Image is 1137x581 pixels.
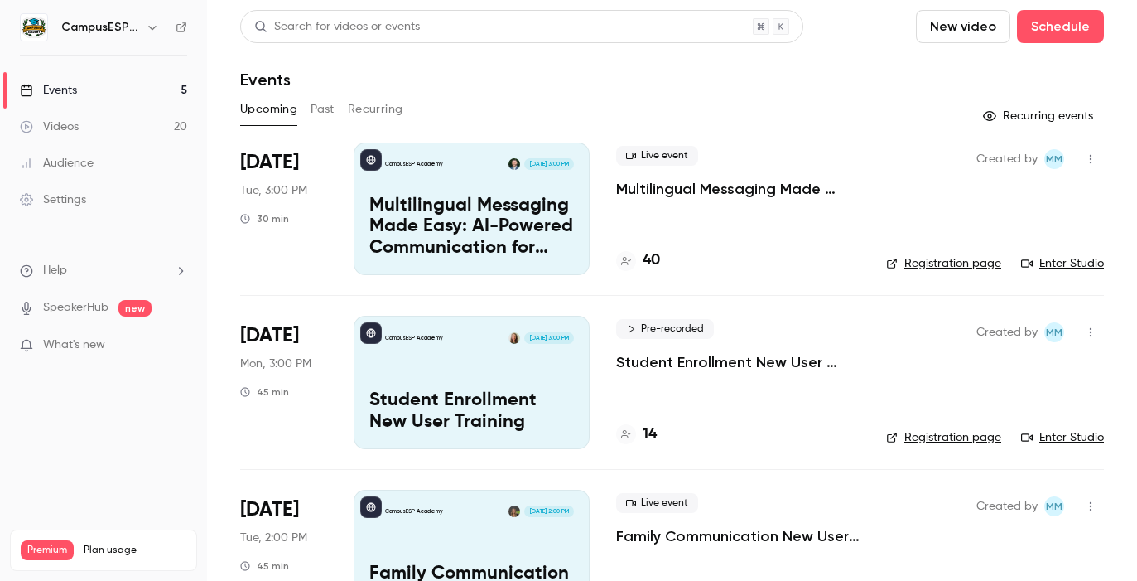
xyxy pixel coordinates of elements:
a: Student Enrollment New User TrainingCampusESP AcademyMairin Matthews[DATE] 3:00 PMStudent Enrollm... [354,316,590,448]
a: Multilingual Messaging Made Easy: AI-Powered Communication for Spanish-Speaking Families [616,179,860,199]
span: [DATE] [240,496,299,523]
span: Pre-recorded [616,319,714,339]
span: [DATE] [240,322,299,349]
a: 14 [616,424,657,446]
span: Live event [616,493,698,513]
img: Albert Perera [508,158,520,170]
p: CampusESP Academy [385,334,443,342]
span: Mairin Matthews [1044,149,1064,169]
div: Search for videos or events [254,18,420,36]
p: Multilingual Messaging Made Easy: AI-Powered Communication for Spanish-Speaking Families [369,196,574,259]
span: Mairin Matthews [1044,496,1064,516]
span: [DATE] 2:00 PM [524,506,573,517]
a: Enter Studio [1021,255,1104,272]
a: Student Enrollment New User Training [616,352,860,372]
div: Videos [20,119,79,135]
button: Recurring [348,96,403,123]
p: Student Enrollment New User Training [369,390,574,433]
div: Events [20,82,77,99]
div: 30 min [240,212,289,225]
span: Tue, 3:00 PM [240,182,307,199]
span: Mon, 3:00 PM [240,356,311,372]
button: Upcoming [240,96,297,123]
span: MM [1046,149,1062,169]
div: Settings [20,191,86,208]
a: Enter Studio [1021,429,1104,446]
span: new [118,300,152,317]
span: Plan usage [84,544,186,557]
span: Help [43,262,67,279]
span: [DATE] 3:00 PM [524,332,573,344]
h6: CampusESP Academy [61,19,139,36]
span: MM [1046,496,1062,516]
div: Audience [20,155,94,172]
h4: 14 [643,424,657,446]
span: Created by [976,496,1038,516]
span: [DATE] 3:00 PM [524,158,573,170]
span: Created by [976,149,1038,169]
span: Live event [616,146,698,166]
p: CampusESP Academy [385,507,443,516]
span: Created by [976,322,1038,342]
h1: Events [240,70,291,90]
h4: 40 [643,249,660,272]
div: Oct 14 Tue, 3:00 PM (America/New York) [240,143,327,275]
button: Schedule [1017,10,1104,43]
span: MM [1046,322,1062,342]
button: Recurring events [976,103,1104,129]
span: Tue, 2:00 PM [240,530,307,546]
span: Premium [21,540,74,560]
a: Multilingual Messaging Made Easy: AI-Powered Communication for Spanish-Speaking FamiliesCampusESP... [354,143,590,275]
span: What's new [43,336,105,354]
span: [DATE] [240,149,299,176]
div: 45 min [240,385,289,399]
a: Registration page [886,255,1001,272]
div: Oct 20 Mon, 3:00 PM (America/New York) [240,316,327,448]
a: Registration page [886,429,1001,446]
button: Past [311,96,335,123]
iframe: Noticeable Trigger [167,338,187,353]
div: 45 min [240,559,289,573]
a: Family Communication New User Training [616,526,860,546]
img: CampusESP Academy [21,14,47,41]
p: CampusESP Academy [385,160,443,168]
a: 40 [616,249,660,272]
a: SpeakerHub [43,299,108,317]
img: Mira Gandhi [508,506,520,517]
button: New video [916,10,1010,43]
img: Mairin Matthews [508,332,520,344]
li: help-dropdown-opener [20,262,187,279]
span: Mairin Matthews [1044,322,1064,342]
